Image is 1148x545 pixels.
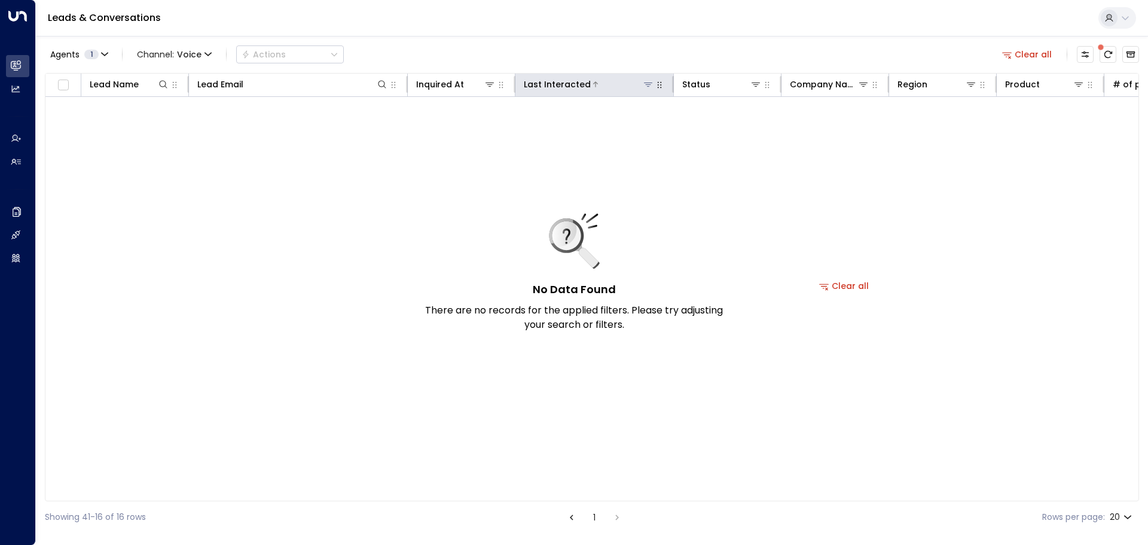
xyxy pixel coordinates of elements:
p: There are no records for the applied filters. Please try adjusting your search or filters. [425,303,723,332]
div: Status [682,77,710,92]
div: Region [897,77,977,92]
div: Region [897,77,927,92]
span: Agents [50,50,80,59]
div: Lead Email [197,77,243,92]
button: Go to previous page [564,510,579,525]
div: Button group with a nested menu [236,45,344,63]
button: Archived Leads [1122,46,1139,63]
div: 20 [1110,509,1134,526]
div: Lead Name [90,77,139,92]
button: Customize [1077,46,1094,63]
div: Showing 41-16 of 16 rows [45,511,146,523]
h5: No Data Found [533,281,616,297]
span: Voice [177,50,201,59]
div: Inquired At [416,77,464,92]
button: Go to page 1 [587,510,602,525]
span: There are new threads available. Refresh the grid to view the latest updates. [1100,46,1116,63]
div: Last Interacted [524,77,591,92]
div: Product [1005,77,1040,92]
span: Toggle select all [56,78,71,93]
div: Status [682,77,762,92]
div: Company Name [790,77,857,92]
a: Leads & Conversations [48,11,161,25]
button: Clear all [997,46,1057,63]
div: Lead Email [197,77,388,92]
nav: pagination navigation [564,510,625,525]
button: Actions [236,45,344,63]
button: Channel:Voice [132,46,216,63]
div: Company Name [790,77,869,92]
div: Product [1005,77,1085,92]
div: Lead Name [90,77,169,92]
span: Channel: [132,46,216,63]
span: 1 [84,50,99,59]
label: Rows per page: [1042,511,1105,523]
button: Agents1 [45,46,112,63]
div: Actions [242,49,286,60]
button: Clear all [814,278,874,294]
div: Last Interacted [524,77,654,92]
div: Inquired At [416,77,496,92]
